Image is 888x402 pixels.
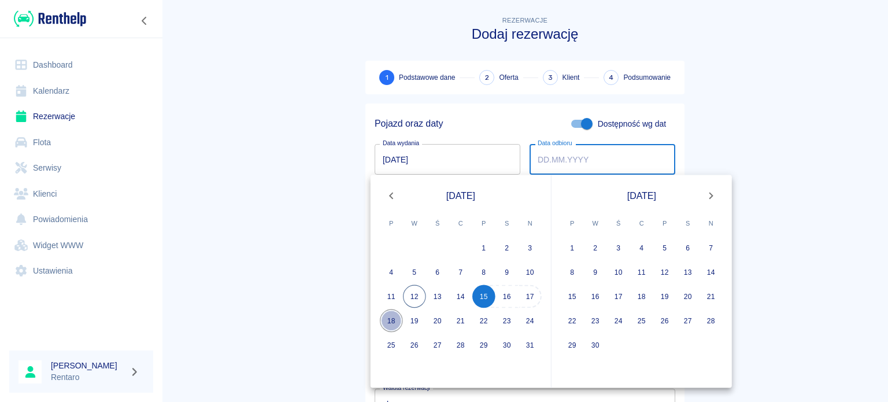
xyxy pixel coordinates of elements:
[485,72,489,84] span: 2
[631,212,652,235] span: czwartek
[654,212,675,235] span: piątek
[563,72,580,83] span: Klient
[403,334,426,357] button: 26
[548,72,553,84] span: 3
[449,261,472,284] button: 7
[9,233,153,259] a: Widget WWW
[562,212,583,235] span: poniedziałek
[383,383,430,392] label: Waluta rezerwacji
[609,72,613,84] span: 4
[538,139,572,147] label: Data odbioru
[584,237,607,260] button: 2
[51,360,125,371] h6: [PERSON_NAME]
[561,285,584,308] button: 15
[653,285,676,308] button: 19
[630,285,653,308] button: 18
[676,261,700,284] button: 13
[427,212,448,235] span: środa
[426,334,449,357] button: 27
[383,139,419,147] label: Data wydania
[607,285,630,308] button: 17
[426,261,449,284] button: 6
[607,261,630,284] button: 10
[653,261,676,284] button: 12
[630,237,653,260] button: 4
[9,155,153,181] a: Serwisy
[495,334,519,357] button: 30
[700,261,723,284] button: 14
[627,189,656,203] span: [DATE]
[584,334,607,357] button: 30
[449,285,472,308] button: 14
[472,261,495,284] button: 8
[598,118,666,130] span: Dostępność wg dat
[623,72,671,83] span: Podsumowanie
[519,309,542,333] button: 24
[404,212,425,235] span: wtorek
[399,72,455,83] span: Podstawowe dane
[472,334,495,357] button: 29
[561,261,584,284] button: 8
[630,309,653,333] button: 25
[380,309,403,333] button: 18
[381,212,402,235] span: poniedziałek
[519,334,542,357] button: 31
[136,13,153,28] button: Zwiń nawigację
[584,261,607,284] button: 9
[473,212,494,235] span: piątek
[375,144,520,175] input: DD.MM.YYYY
[630,261,653,284] button: 11
[520,212,541,235] span: niedziela
[365,26,684,42] h3: Dodaj rezerwację
[472,237,495,260] button: 1
[700,237,723,260] button: 7
[9,258,153,284] a: Ustawienia
[495,309,519,333] button: 23
[499,72,518,83] span: Oferta
[653,237,676,260] button: 5
[375,118,443,130] h5: Pojazd oraz daty
[380,261,403,284] button: 4
[676,237,700,260] button: 6
[9,181,153,207] a: Klienci
[676,285,700,308] button: 20
[9,130,153,156] a: Flota
[678,212,698,235] span: sobota
[701,212,721,235] span: niedziela
[497,212,517,235] span: sobota
[380,184,403,207] button: Previous month
[519,237,542,260] button: 3
[426,309,449,333] button: 20
[495,285,519,308] button: 16
[585,212,606,235] span: wtorek
[584,309,607,333] button: 23
[14,9,86,28] img: Renthelp logo
[472,309,495,333] button: 22
[51,371,125,383] p: Rentaro
[426,285,449,308] button: 13
[403,285,426,308] button: 12
[403,261,426,284] button: 5
[380,285,403,308] button: 11
[495,237,519,260] button: 2
[450,212,471,235] span: czwartek
[9,78,153,104] a: Kalendarz
[472,285,495,308] button: 15
[502,17,547,24] span: Rezerwacje
[561,309,584,333] button: 22
[519,285,542,308] button: 17
[561,237,584,260] button: 1
[653,309,676,333] button: 26
[380,334,403,357] button: 25
[608,212,629,235] span: środa
[403,309,426,333] button: 19
[495,261,519,284] button: 9
[530,144,675,175] input: DD.MM.YYYY
[449,309,472,333] button: 21
[9,9,86,28] a: Renthelp logo
[446,189,475,203] span: [DATE]
[700,184,723,207] button: Next month
[386,72,388,84] span: 1
[700,285,723,308] button: 21
[561,334,584,357] button: 29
